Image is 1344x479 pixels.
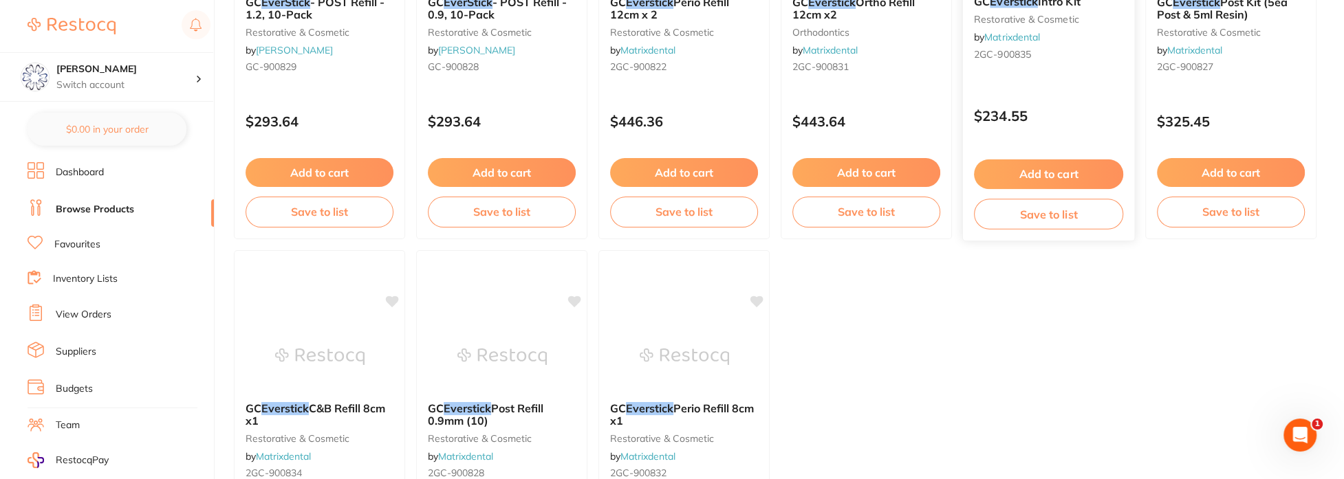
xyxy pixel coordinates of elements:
img: GC Everstick C&B Refill 8cm x1 [275,322,365,391]
button: Add to cart [1157,158,1305,187]
button: Add to cart [428,158,576,187]
small: restorative & cosmetic [610,27,758,38]
h4: Eumundi Dental [56,63,195,76]
small: restorative & cosmetic [246,27,393,38]
a: Matrixdental [620,44,675,56]
button: Save to list [428,197,576,227]
span: Perio Refill 8cm x1 [610,401,754,427]
a: [PERSON_NAME] [438,44,515,56]
small: restorative & cosmetic [610,433,758,444]
span: 2GC-900828 [428,467,484,479]
button: Add to cart [610,158,758,187]
small: restorative & cosmetic [428,433,576,444]
span: C&B Refill 8cm x1 [246,401,385,427]
p: $293.64 [246,113,393,129]
span: GC-900829 [246,60,296,73]
img: RestocqPay [28,452,44,468]
button: Add to cart [974,159,1123,189]
button: Add to cart [792,158,940,187]
a: Dashboard [56,166,104,179]
img: GC Everstick Perio Refill 8cm x1 [640,322,729,391]
button: Save to list [792,197,940,227]
span: 2GC-900822 [610,60,666,73]
a: Inventory Lists [53,272,118,286]
a: Team [56,419,80,432]
span: by [792,44,858,56]
span: GC [428,401,444,415]
small: restorative & cosmetic [246,433,393,444]
a: Matrixdental [620,450,675,463]
p: $325.45 [1157,113,1305,129]
button: $0.00 in your order [28,113,186,146]
a: Matrixdental [803,44,858,56]
iframe: Intercom live chat [1283,419,1316,452]
a: Matrixdental [984,31,1040,43]
span: by [246,44,333,56]
button: Save to list [1157,197,1305,227]
img: Restocq Logo [28,18,116,34]
span: by [974,31,1040,43]
span: by [246,450,311,463]
p: $234.55 [974,108,1123,124]
a: Browse Products [56,203,134,216]
span: 2GC-900835 [974,48,1031,60]
em: Everstick [261,401,309,415]
p: Switch account [56,78,195,92]
small: restorative & cosmetic [1157,27,1305,38]
a: Matrixdental [438,450,493,463]
em: Everstick [626,401,673,415]
a: Favourites [54,238,100,252]
button: Save to list [610,197,758,227]
button: Save to list [974,199,1123,230]
small: restorative & cosmetic [974,14,1123,25]
p: $443.64 [792,113,940,129]
img: Eumundi Dental [21,63,49,91]
span: RestocqPay [56,454,109,467]
button: Save to list [246,197,393,227]
a: Budgets [56,382,93,396]
button: Add to cart [246,158,393,187]
a: View Orders [56,308,111,322]
a: Restocq Logo [28,10,116,42]
a: Suppliers [56,345,96,359]
a: Matrixdental [1167,44,1222,56]
span: 1 [1312,419,1323,430]
span: GC [610,401,626,415]
a: Matrixdental [256,450,311,463]
span: by [1157,44,1222,56]
em: Everstick [444,401,491,415]
span: by [428,450,493,463]
a: RestocqPay [28,452,109,468]
span: 2GC-900834 [246,467,302,479]
b: GC Everstick C&B Refill 8cm x1 [246,402,393,427]
p: $293.64 [428,113,576,129]
small: orthodontics [792,27,940,38]
span: Post Refill 0.9mm (10) [428,401,543,427]
span: 2GC-900827 [1157,60,1213,73]
img: GC Everstick Post Refill 0.9mm (10) [457,322,547,391]
span: 2GC-900831 [792,60,849,73]
span: by [610,450,675,463]
span: by [428,44,515,56]
span: GC-900828 [428,60,479,73]
span: 2GC-900832 [610,467,666,479]
span: by [610,44,675,56]
small: restorative & cosmetic [428,27,576,38]
p: $446.36 [610,113,758,129]
a: [PERSON_NAME] [256,44,333,56]
span: GC [246,401,261,415]
b: GC Everstick Perio Refill 8cm x1 [610,402,758,427]
b: GC Everstick Post Refill 0.9mm (10) [428,402,576,427]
